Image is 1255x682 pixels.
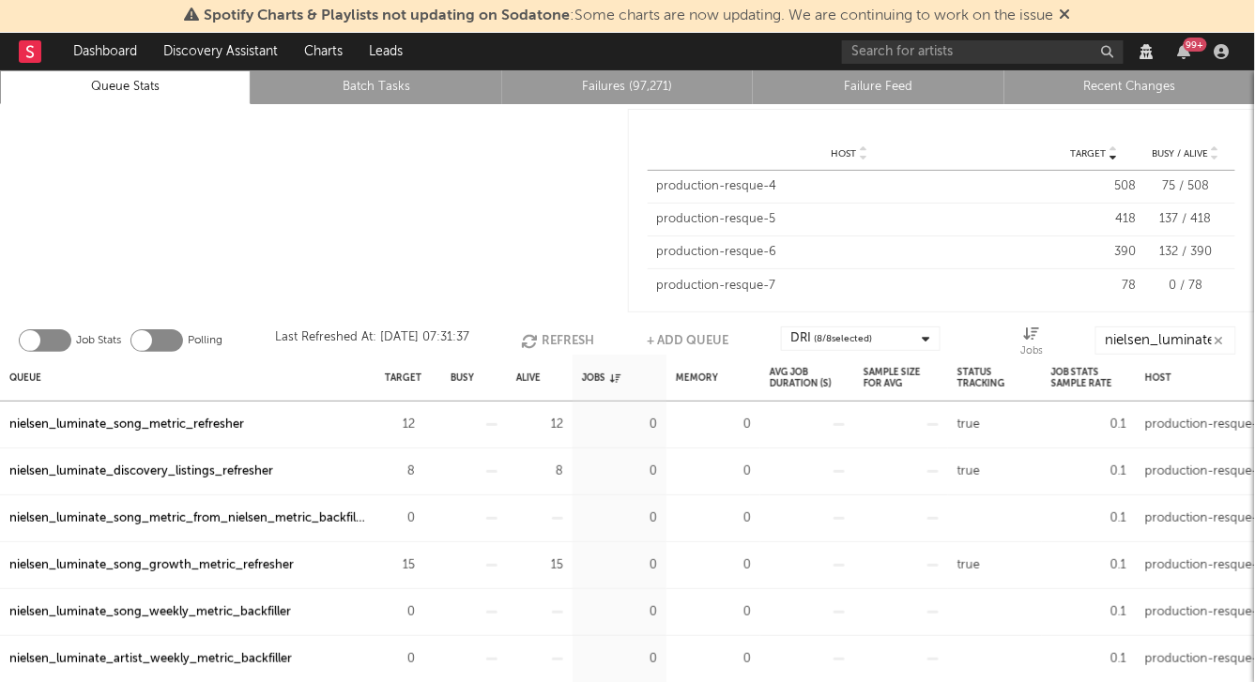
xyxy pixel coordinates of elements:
div: 0 [582,461,657,483]
span: Spotify Charts & Playlists not updating on Sodatone [205,8,571,23]
a: Recent Changes [1015,76,1245,99]
div: Avg Job Duration (s) [770,357,845,398]
a: nielsen_luminate_song_metric_from_nielsen_metric_backfiller [9,508,366,530]
a: Dashboard [60,33,150,70]
div: 0 [385,601,415,624]
div: 12 [385,414,415,436]
div: Jobs [1020,326,1043,362]
div: 0 [676,554,751,577]
div: DRI [791,327,873,350]
div: true [957,414,980,436]
div: 418 [1052,210,1137,229]
div: 0 [582,601,657,624]
input: Search for artists [842,40,1124,64]
div: true [957,554,980,577]
div: 8 [516,461,563,483]
div: 0 [582,648,657,671]
div: 0.1 [1051,648,1126,671]
span: Busy / Alive [1153,148,1209,159]
div: 15 [385,554,415,577]
div: Alive [516,357,541,398]
div: Busy [451,357,474,398]
a: nielsen_luminate_song_growth_metric_refresher [9,554,294,577]
button: + Add Queue [647,326,728,355]
div: Memory [676,357,718,398]
div: 99 + [1184,38,1207,52]
div: 0 [582,554,657,577]
a: Discovery Assistant [150,33,291,70]
a: Failures (97,271) [513,76,742,99]
span: Host [832,148,857,159]
div: true [957,461,980,483]
button: 99+ [1178,44,1191,59]
label: Polling [188,329,222,352]
div: 0.1 [1051,461,1126,483]
div: 0.1 [1051,414,1126,436]
div: Last Refreshed At: [DATE] 07:31:37 [275,326,469,355]
div: 0.1 [1051,508,1126,530]
div: Target [385,357,421,398]
a: nielsen_luminate_song_weekly_metric_backfiller [9,601,291,624]
div: 137 / 418 [1146,210,1226,229]
div: Jobs [582,357,620,398]
div: 0 [676,601,751,624]
div: 0 [385,648,415,671]
div: 0.1 [1051,601,1126,624]
div: 78 [1052,277,1137,296]
div: 0 [385,508,415,530]
div: Host [1145,357,1171,398]
div: 0 [676,508,751,530]
div: production-resque-7 [657,277,1044,296]
a: nielsen_luminate_discovery_listings_refresher [9,461,273,483]
div: 0 [676,648,751,671]
div: production-resque-6 [657,243,1044,262]
div: 0 [582,508,657,530]
button: Refresh [521,326,594,355]
span: : Some charts are now updating. We are continuing to work on the issue [205,8,1054,23]
div: 75 / 508 [1146,177,1226,196]
div: 15 [516,554,563,577]
div: 0 [676,414,751,436]
span: ( 8 / 8 selected) [815,327,873,350]
label: Job Stats [76,329,121,352]
div: production-resque-4 [657,177,1044,196]
a: Charts [291,33,356,70]
div: 0 [582,414,657,436]
div: 508 [1052,177,1137,196]
div: 8 [385,461,415,483]
span: Target [1071,148,1107,159]
span: Dismiss [1060,8,1071,23]
a: Failure Feed [763,76,993,99]
a: Leads [356,33,416,70]
div: Jobs [1020,341,1043,363]
input: Search... [1095,326,1236,355]
div: 0 / 78 [1146,277,1226,296]
div: 12 [516,414,563,436]
div: 390 [1052,243,1137,262]
div: 132 / 390 [1146,243,1226,262]
div: 0.1 [1051,554,1126,577]
a: nielsen_luminate_artist_weekly_metric_backfiller [9,648,292,671]
div: Job Stats Sample Rate [1051,357,1126,398]
div: 0 [676,461,751,483]
div: Status Tracking [957,357,1033,398]
div: Sample Size For Avg [864,357,939,398]
div: production-resque-5 [657,210,1044,229]
div: Queue [9,357,41,398]
a: Queue Stats [10,76,240,99]
a: Batch Tasks [261,76,491,99]
a: nielsen_luminate_song_metric_refresher [9,414,244,436]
